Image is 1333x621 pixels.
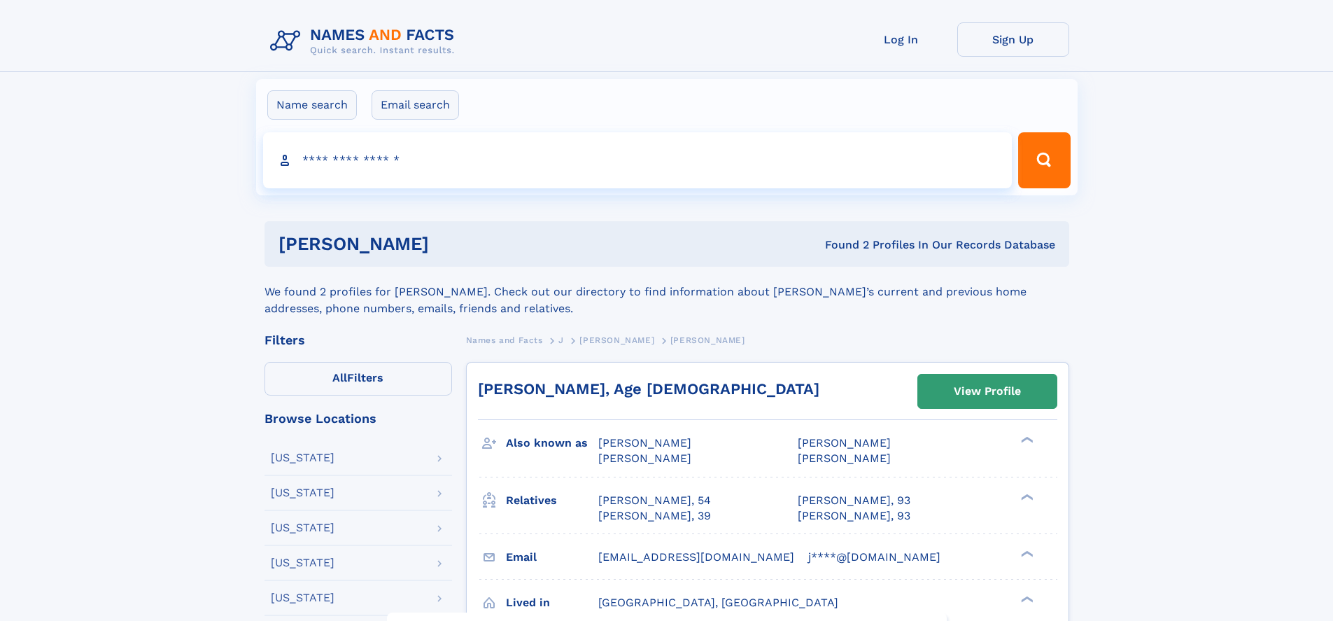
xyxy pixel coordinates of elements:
[670,335,745,345] span: [PERSON_NAME]
[954,375,1021,407] div: View Profile
[506,591,598,615] h3: Lived in
[579,335,654,345] span: [PERSON_NAME]
[271,592,334,603] div: [US_STATE]
[478,380,819,398] a: [PERSON_NAME], Age [DEMOGRAPHIC_DATA]
[598,436,691,449] span: [PERSON_NAME]
[579,331,654,349] a: [PERSON_NAME]
[798,436,891,449] span: [PERSON_NAME]
[598,550,794,564] span: [EMAIL_ADDRESS][DOMAIN_NAME]
[278,235,627,253] h1: [PERSON_NAME]
[1017,435,1034,445] div: ❯
[332,371,347,384] span: All
[265,22,466,60] img: Logo Names and Facts
[267,90,357,120] label: Name search
[598,452,691,465] span: [PERSON_NAME]
[265,412,452,425] div: Browse Locations
[265,334,452,347] div: Filters
[263,132,1013,188] input: search input
[845,22,957,57] a: Log In
[506,489,598,512] h3: Relatives
[271,522,334,533] div: [US_STATE]
[265,362,452,396] label: Filters
[627,237,1055,253] div: Found 2 Profiles In Our Records Database
[598,596,838,609] span: [GEOGRAPHIC_DATA], [GEOGRAPHIC_DATA]
[271,487,334,498] div: [US_STATE]
[798,508,910,524] a: [PERSON_NAME], 93
[506,431,598,455] h3: Also known as
[1018,132,1070,188] button: Search Button
[271,452,334,463] div: [US_STATE]
[1017,549,1034,558] div: ❯
[598,508,711,524] a: [PERSON_NAME], 39
[1017,492,1034,501] div: ❯
[372,90,459,120] label: Email search
[271,557,334,568] div: [US_STATE]
[558,331,564,349] a: J
[957,22,1069,57] a: Sign Up
[506,545,598,569] h3: Email
[798,493,910,508] a: [PERSON_NAME], 93
[918,375,1057,408] a: View Profile
[798,452,891,465] span: [PERSON_NAME]
[265,267,1069,317] div: We found 2 profiles for [PERSON_NAME]. Check out our directory to find information about [PERSON_...
[466,331,543,349] a: Names and Facts
[1017,594,1034,603] div: ❯
[558,335,564,345] span: J
[598,493,711,508] a: [PERSON_NAME], 54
